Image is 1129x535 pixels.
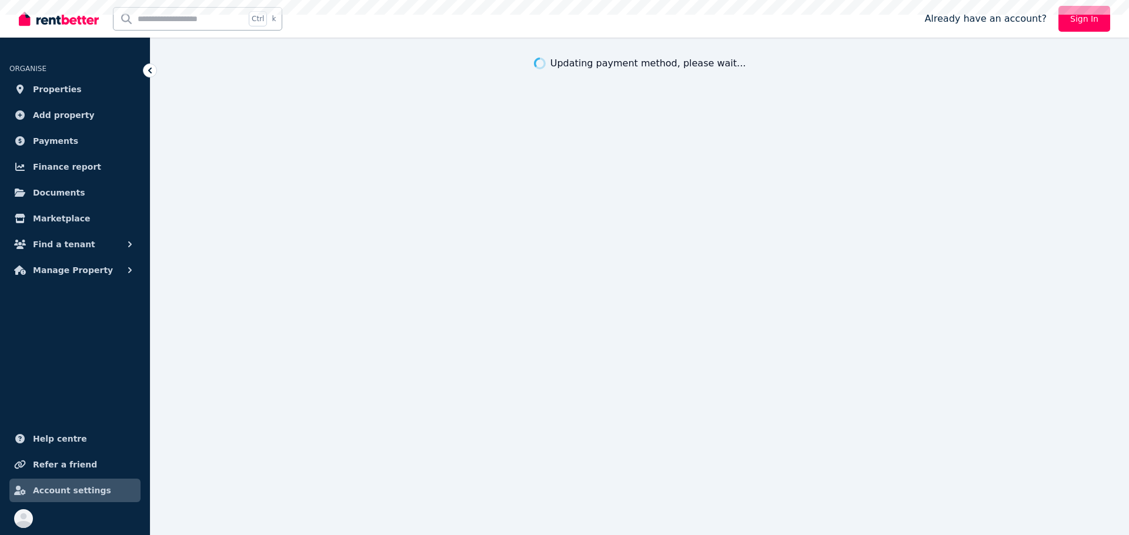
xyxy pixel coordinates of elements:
[9,103,141,127] a: Add property
[33,82,82,96] span: Properties
[33,211,90,226] span: Marketplace
[272,14,276,23] span: k
[33,160,101,174] span: Finance report
[33,108,95,122] span: Add property
[9,65,46,73] span: ORGANISE
[33,432,87,446] span: Help centre
[249,11,267,26] span: Ctrl
[9,453,141,476] a: Refer a friend
[33,237,95,251] span: Find a tenant
[9,181,141,204] a: Documents
[9,258,141,282] button: Manage Property
[9,233,141,256] button: Find a tenant
[33,134,78,148] span: Payments
[33,483,111,497] span: Account settings
[19,10,99,28] img: RentBetter
[1058,6,1110,32] a: Sign In
[9,155,141,179] a: Finance report
[9,427,141,450] a: Help centre
[33,457,97,472] span: Refer a friend
[550,56,746,70] div: Updating payment method, please wait...
[9,207,141,230] a: Marketplace
[9,129,141,153] a: Payments
[33,263,113,277] span: Manage Property
[9,479,141,502] a: Account settings
[9,78,141,101] a: Properties
[924,12,1047,26] span: Already have an account?
[33,186,85,200] span: Documents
